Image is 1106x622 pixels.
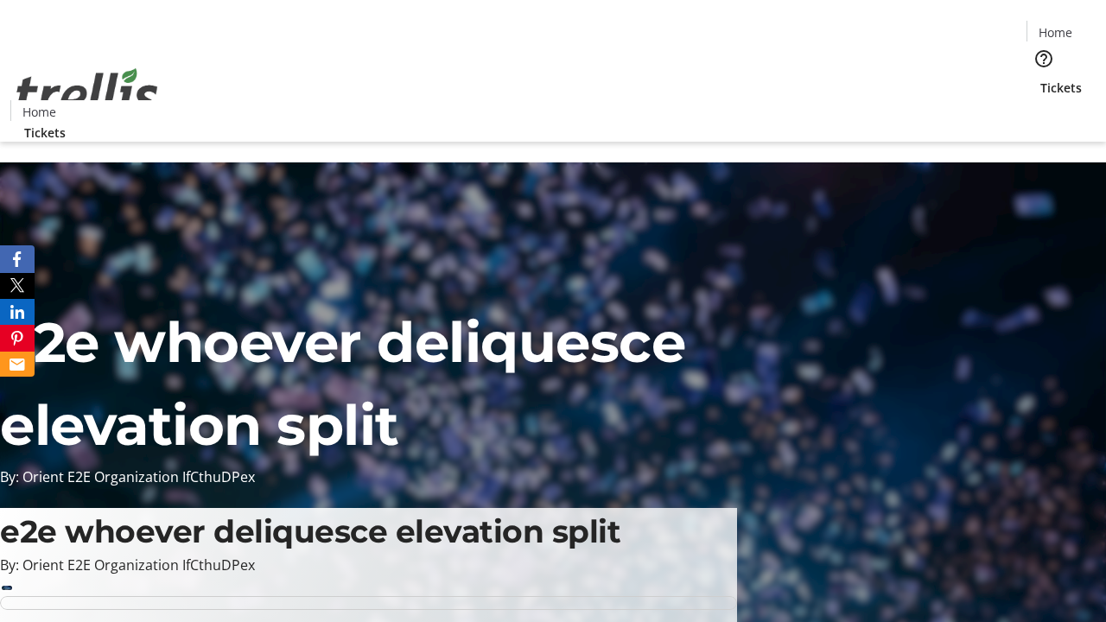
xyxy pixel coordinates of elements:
[24,124,66,142] span: Tickets
[1040,79,1082,97] span: Tickets
[1027,23,1083,41] a: Home
[10,124,79,142] a: Tickets
[10,49,164,136] img: Orient E2E Organization IfCthuDPex's Logo
[1027,41,1061,76] button: Help
[1027,79,1096,97] a: Tickets
[22,103,56,121] span: Home
[1027,97,1061,131] button: Cart
[11,103,67,121] a: Home
[1039,23,1072,41] span: Home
